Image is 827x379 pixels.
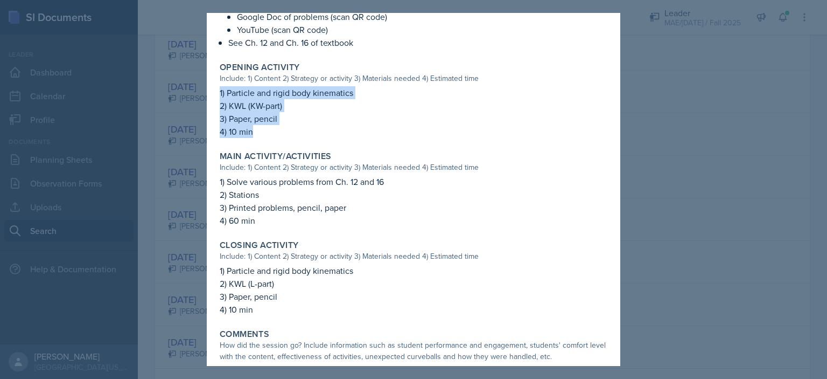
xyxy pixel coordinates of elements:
[237,10,607,23] p: Google Doc of problems (scan QR code)
[220,290,607,303] p: 3) Paper, pencil
[220,112,607,125] p: 3) Paper, pencil
[220,264,607,277] p: 1) Particle and rigid body kinematics
[220,214,607,227] p: 4) 60 min
[220,86,607,99] p: 1) Particle and rigid body kinematics
[220,303,607,316] p: 4) 10 min
[220,62,299,73] label: Opening Activity
[220,175,607,188] p: 1) Solve various problems from Ch. 12 and 16
[220,188,607,201] p: 2) Stations
[220,251,607,262] div: Include: 1) Content 2) Strategy or activity 3) Materials needed 4) Estimated time
[220,329,269,340] label: Comments
[220,201,607,214] p: 3) Printed problems, pencil, paper
[220,240,298,251] label: Closing Activity
[220,340,607,362] div: How did the session go? Include information such as student performance and engagement, students'...
[220,125,607,138] p: 4) 10 min
[220,162,607,173] div: Include: 1) Content 2) Strategy or activity 3) Materials needed 4) Estimated time
[237,23,607,36] p: YouTube (scan QR code)
[220,99,607,112] p: 2) KWL (KW-part)
[220,151,332,162] label: Main Activity/Activities
[220,277,607,290] p: 2) KWL (L-part)
[220,73,607,84] div: Include: 1) Content 2) Strategy or activity 3) Materials needed 4) Estimated time
[228,36,607,49] p: See Ch. 12 and Ch. 16 of textbook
